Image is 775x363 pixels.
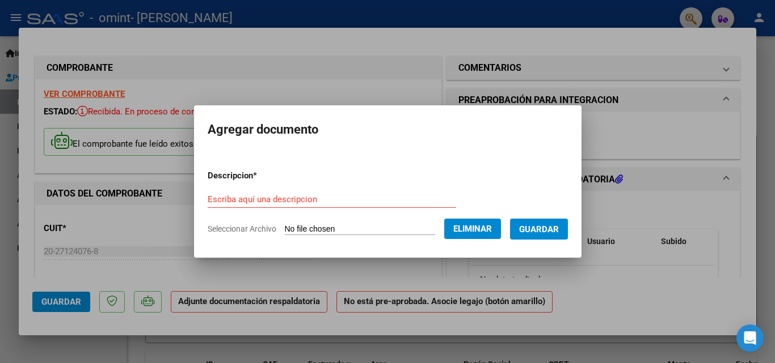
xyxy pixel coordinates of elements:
[510,219,568,240] button: Guardar
[444,219,501,239] button: Eliminar
[453,224,492,234] span: Eliminar
[208,119,568,140] h2: Agregar documento
[208,169,316,182] p: Descripcion
[519,224,559,234] span: Guardar
[736,324,764,352] div: Open Intercom Messenger
[208,224,276,233] span: Seleccionar Archivo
